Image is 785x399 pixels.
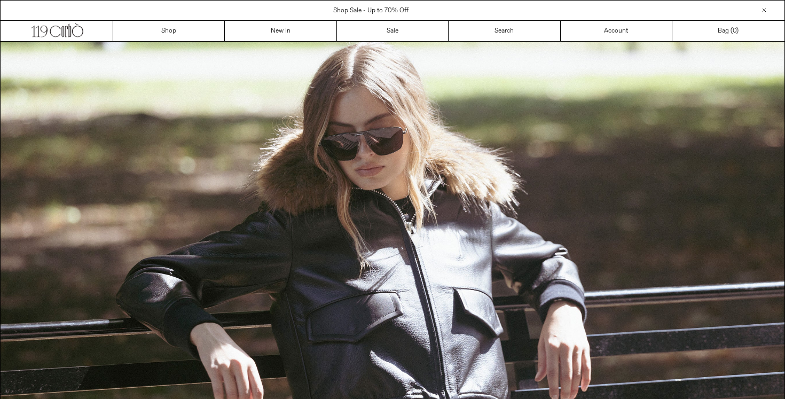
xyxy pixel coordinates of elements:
a: Shop Sale - Up to 70% Off [333,6,409,15]
a: Sale [337,21,449,41]
a: New In [225,21,336,41]
span: ) [733,26,739,36]
a: Bag () [672,21,784,41]
a: Account [561,21,672,41]
span: 0 [733,27,736,35]
a: Shop [113,21,225,41]
a: Search [449,21,560,41]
